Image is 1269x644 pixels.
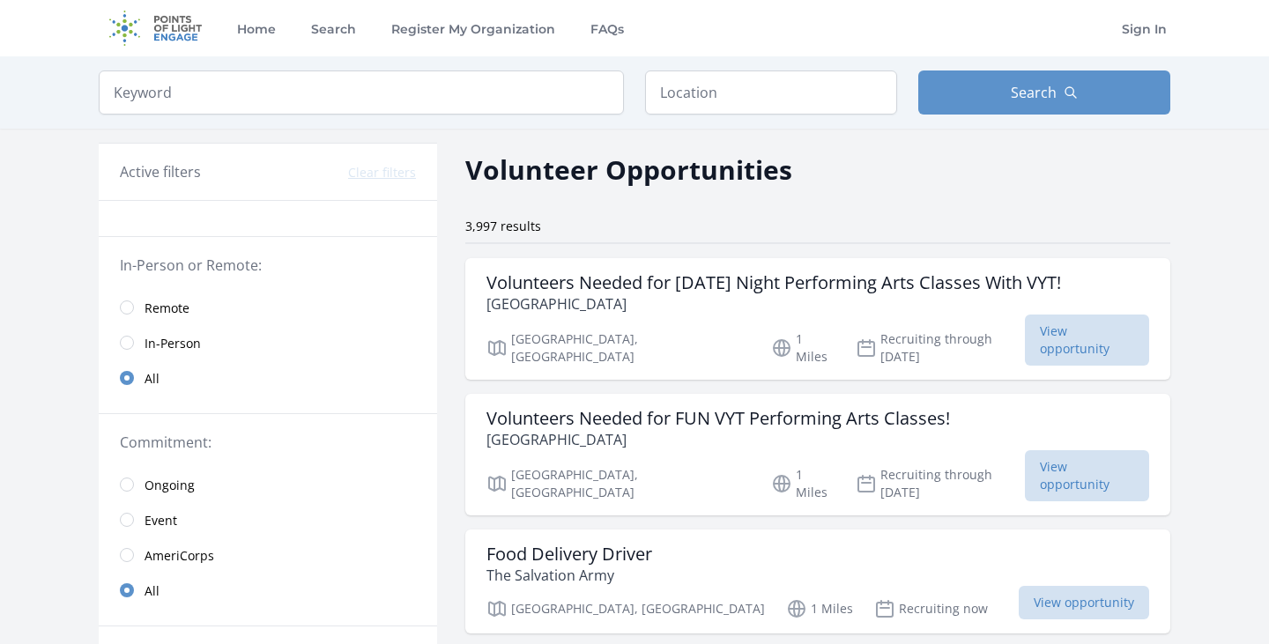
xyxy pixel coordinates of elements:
[99,290,437,325] a: Remote
[856,466,1026,501] p: Recruiting through [DATE]
[465,258,1170,380] a: Volunteers Needed for [DATE] Night Performing Arts Classes With VYT! [GEOGRAPHIC_DATA] [GEOGRAPHI...
[486,598,765,619] p: [GEOGRAPHIC_DATA], [GEOGRAPHIC_DATA]
[465,529,1170,633] a: Food Delivery Driver The Salvation Army [GEOGRAPHIC_DATA], [GEOGRAPHIC_DATA] 1 Miles Recruiting n...
[486,293,1061,315] p: [GEOGRAPHIC_DATA]
[99,360,437,396] a: All
[99,502,437,537] a: Event
[486,466,750,501] p: [GEOGRAPHIC_DATA], [GEOGRAPHIC_DATA]
[1025,315,1149,366] span: View opportunity
[99,467,437,502] a: Ongoing
[874,598,988,619] p: Recruiting now
[99,325,437,360] a: In-Person
[120,161,201,182] h3: Active filters
[486,565,652,586] p: The Salvation Army
[856,330,1026,366] p: Recruiting through [DATE]
[465,394,1170,515] a: Volunteers Needed for FUN VYT Performing Arts Classes! [GEOGRAPHIC_DATA] [GEOGRAPHIC_DATA], [GEOG...
[120,255,416,276] legend: In-Person or Remote:
[145,547,214,565] span: AmeriCorps
[99,573,437,608] a: All
[1019,586,1149,619] span: View opportunity
[486,330,750,366] p: [GEOGRAPHIC_DATA], [GEOGRAPHIC_DATA]
[465,218,541,234] span: 3,997 results
[465,150,792,189] h2: Volunteer Opportunities
[486,272,1061,293] h3: Volunteers Needed for [DATE] Night Performing Arts Classes With VYT!
[99,537,437,573] a: AmeriCorps
[145,335,201,352] span: In-Person
[99,70,624,115] input: Keyword
[145,512,177,529] span: Event
[145,300,189,317] span: Remote
[1025,450,1149,501] span: View opportunity
[145,477,195,494] span: Ongoing
[645,70,897,115] input: Location
[918,70,1170,115] button: Search
[486,408,950,429] h3: Volunteers Needed for FUN VYT Performing Arts Classes!
[145,370,160,388] span: All
[771,466,835,501] p: 1 Miles
[771,330,835,366] p: 1 Miles
[145,582,160,600] span: All
[786,598,853,619] p: 1 Miles
[1011,82,1057,103] span: Search
[120,432,416,453] legend: Commitment:
[486,429,950,450] p: [GEOGRAPHIC_DATA]
[348,164,416,181] button: Clear filters
[486,544,652,565] h3: Food Delivery Driver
